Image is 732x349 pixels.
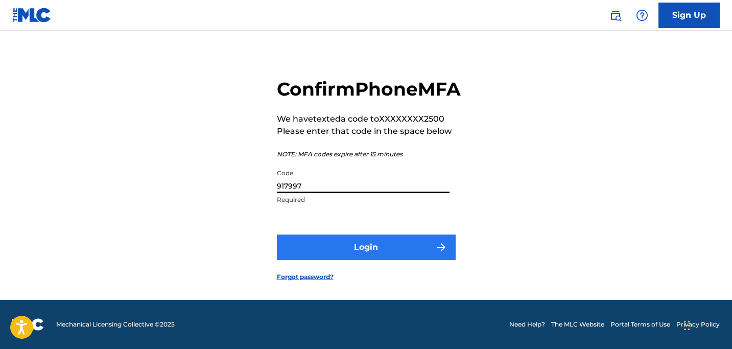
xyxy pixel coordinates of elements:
div: Drag [684,310,690,341]
img: logo [12,318,44,331]
a: Need Help? [509,320,545,329]
p: Please enter that code in the space below [277,125,461,137]
a: Sign Up [658,3,720,28]
a: The MLC Website [551,320,604,329]
img: f7272a7cc735f4ea7f67.svg [435,241,447,253]
a: Privacy Policy [676,320,720,329]
div: Help [632,5,652,26]
img: search [609,9,622,21]
p: Required [277,195,450,204]
img: MLC Logo [12,8,52,22]
p: NOTE: MFA codes expire after 15 minutes [277,150,461,159]
button: Login [277,235,456,260]
img: help [636,9,648,21]
h2: Confirm Phone MFA [277,78,461,101]
a: Public Search [605,5,626,26]
a: Portal Terms of Use [610,320,670,329]
iframe: Chat Widget [681,300,732,349]
a: Forgot password? [277,272,334,282]
p: We have texted a code to XXXXXXXX2500 [277,113,461,125]
span: Mechanical Licensing Collective © 2025 [56,320,175,329]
